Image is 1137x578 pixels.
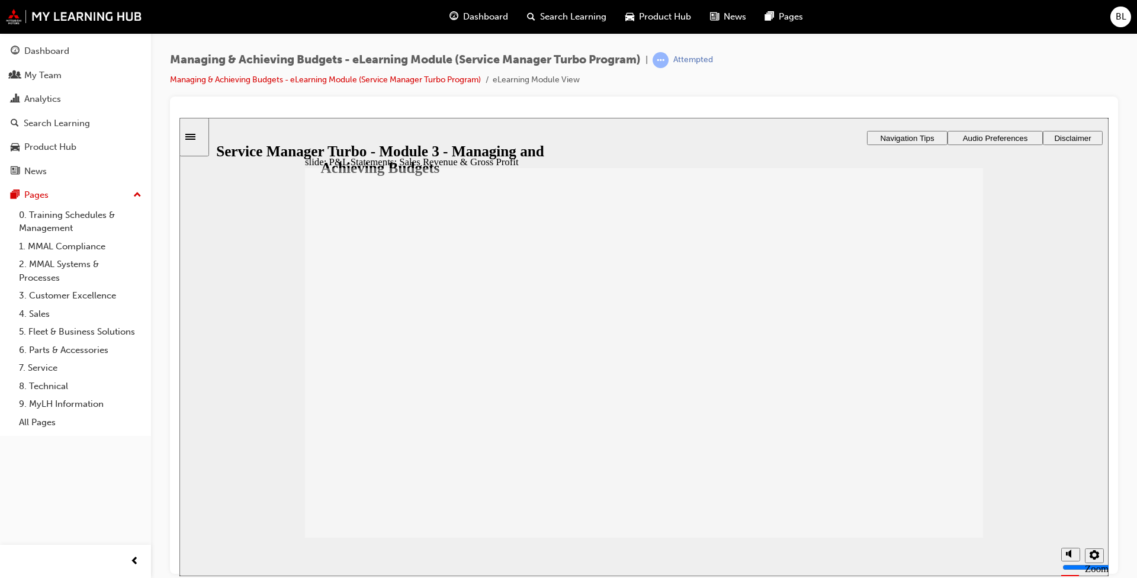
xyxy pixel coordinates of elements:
button: Pages [5,184,146,206]
a: 2. MMAL Systems & Processes [14,255,146,287]
span: guage-icon [11,46,20,57]
button: DashboardMy TeamAnalyticsSearch LearningProduct HubNews [5,38,146,184]
span: search-icon [11,118,19,129]
a: Managing & Achieving Budgets - eLearning Module (Service Manager Turbo Program) [170,75,481,85]
span: car-icon [11,142,20,153]
span: Search Learning [540,10,606,24]
a: News [5,160,146,182]
li: eLearning Module View [493,73,580,87]
div: Attempted [673,54,713,66]
a: All Pages [14,413,146,432]
label: Zoom to fit [905,445,929,480]
a: search-iconSearch Learning [518,5,616,29]
a: 4. Sales [14,305,146,323]
a: My Team [5,65,146,86]
span: Pages [779,10,803,24]
span: Navigation Tips [701,16,754,25]
button: BL [1110,7,1131,27]
span: car-icon [625,9,634,24]
span: up-icon [133,188,142,203]
span: Product Hub [639,10,691,24]
a: Analytics [5,88,146,110]
span: guage-icon [449,9,458,24]
a: 8. Technical [14,377,146,396]
img: mmal [6,9,142,24]
button: Mute (Ctrl+Alt+M) [882,430,901,444]
a: 9. MyLH Information [14,395,146,413]
span: news-icon [11,166,20,177]
a: news-iconNews [701,5,756,29]
span: news-icon [710,9,719,24]
span: people-icon [11,70,20,81]
a: 7. Service [14,359,146,377]
a: guage-iconDashboard [440,5,518,29]
a: 1. MMAL Compliance [14,237,146,256]
span: Managing & Achieving Budgets - eLearning Module (Service Manager Turbo Program) [170,53,641,67]
button: Navigation Tips [688,13,768,27]
button: Audio Preferences [768,13,863,27]
span: pages-icon [765,9,774,24]
span: BL [1116,10,1126,24]
div: Search Learning [24,117,90,130]
span: chart-icon [11,94,20,105]
a: 3. Customer Excellence [14,287,146,305]
span: learningRecordVerb_ATTEMPT-icon [653,52,669,68]
button: Disclaimer [863,13,923,27]
div: News [24,165,47,178]
a: Search Learning [5,113,146,134]
span: Dashboard [463,10,508,24]
div: Analytics [24,92,61,106]
button: Settings [905,431,924,445]
div: Product Hub [24,140,76,154]
span: Disclaimer [875,16,911,25]
div: My Team [24,69,62,82]
a: Dashboard [5,40,146,62]
div: Dashboard [24,44,69,58]
input: volume [883,445,959,454]
a: car-iconProduct Hub [616,5,701,29]
a: 5. Fleet & Business Solutions [14,323,146,341]
div: misc controls [876,420,923,458]
div: Pages [24,188,49,202]
span: pages-icon [11,190,20,201]
span: search-icon [527,9,535,24]
span: prev-icon [130,554,139,569]
span: Audio Preferences [783,16,849,25]
a: 0. Training Schedules & Management [14,206,146,237]
span: | [645,53,648,67]
a: pages-iconPages [756,5,812,29]
a: Product Hub [5,136,146,158]
a: 6. Parts & Accessories [14,341,146,359]
span: News [724,10,746,24]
